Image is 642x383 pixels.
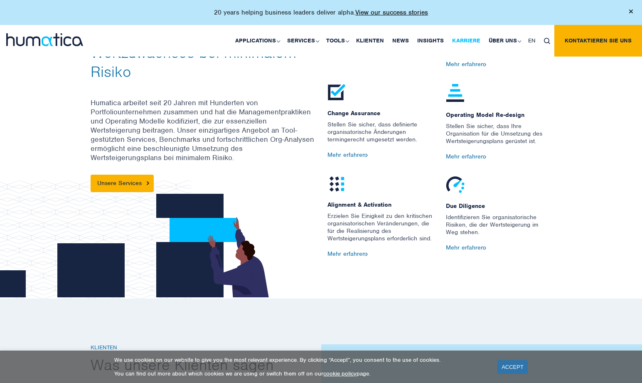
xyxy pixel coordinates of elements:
[327,121,433,151] p: Stellen Sie sicher, dass definierte organisatorische Änderungen termingerecht umgesetzt werden.
[485,25,524,57] a: Über uns
[446,153,487,160] a: Mehr erfahren
[446,60,487,68] a: Mehr erfahren
[352,25,388,57] a: Klienten
[366,153,368,157] img: arrow2
[91,175,154,192] a: Unsere Services
[327,101,433,121] span: Change Assurance
[327,193,433,212] span: Alignment & Activation
[544,38,550,44] img: search_icon
[554,25,642,57] a: Kontaktieren Sie uns
[446,194,552,213] span: Due Diligence
[91,5,296,81] span: zur Beschleunigung des Wertzuwachses bei minimalem Risiko
[327,250,368,257] a: Mehr erfahren
[114,370,487,377] p: You can find out more about which cookies we are using or switch them off on our page.
[448,25,485,57] a: Karriere
[327,151,368,158] a: Mehr erfahren
[6,33,83,46] img: logo
[446,244,487,251] a: Mehr erfahren
[484,246,487,250] img: arrow2
[327,212,433,250] p: Erzielen Sie Einigkeit zu den kritischen organisatorischen Veränderungen, die für die Realisierun...
[355,8,428,17] a: View our success stories
[114,356,487,363] p: We use cookies on our website to give you the most relevant experience. By clicking “Accept”, you...
[388,25,413,57] a: News
[446,213,552,244] p: Identifizieren Sie organisatorische Risiken, die der Wertsteigerung im Weg stehen.
[147,181,149,185] img: arrowicon
[484,155,487,159] img: arrow2
[446,122,552,153] p: Stellen Sie sicher, dass Ihre Organisation für die Umsetzung des Wertsteigerungsplans gerüstet ist.
[497,360,528,374] a: ACCEPT
[91,98,315,175] p: Humatica arbeitet seit 20 Jahren mit Hunderten von Portfoliounternehmen zusammen und hat die Mana...
[484,63,487,67] img: arrow2
[91,344,552,351] h6: Klienten
[366,252,368,256] img: arrow2
[283,25,322,57] a: Services
[524,25,540,57] a: EN
[528,37,536,44] span: EN
[323,370,357,377] a: cookie policy
[322,25,352,57] a: Tools
[214,8,428,17] p: 20 years helping business leaders deliver alpha.
[413,25,448,57] a: Insights
[446,103,552,122] span: Operating Model Re-design
[231,25,283,57] a: Applications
